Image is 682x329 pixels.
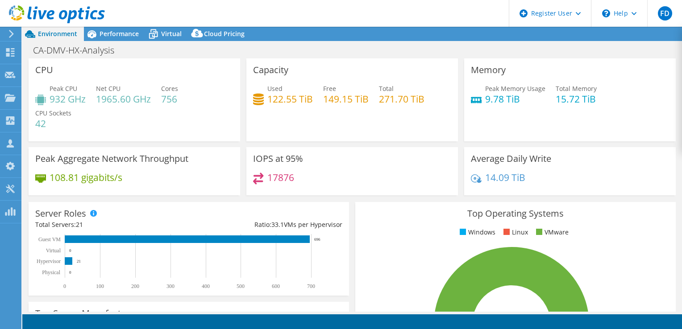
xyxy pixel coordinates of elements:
[471,154,551,164] h3: Average Daily Write
[379,94,424,104] h4: 271.70 TiB
[69,270,71,275] text: 0
[267,84,283,93] span: Used
[161,84,178,93] span: Cores
[38,236,61,243] text: Guest VM
[76,220,83,229] span: 21
[96,94,151,104] h4: 1965.60 GHz
[323,84,336,93] span: Free
[42,269,60,276] text: Physical
[534,227,569,237] li: VMware
[602,9,610,17] svg: \n
[37,258,61,264] text: Hypervisor
[267,94,313,104] h4: 122.55 TiB
[556,94,597,104] h4: 15.72 TiB
[29,45,128,55] h1: CA-DMV-HX-Analysis
[35,119,71,128] h4: 42
[307,283,315,289] text: 700
[267,173,294,182] h4: 17876
[485,173,525,182] h4: 14.09 TiB
[237,283,245,289] text: 500
[46,247,61,254] text: Virtual
[362,209,669,218] h3: Top Operating Systems
[166,283,175,289] text: 300
[202,283,210,289] text: 400
[35,209,86,218] h3: Server Roles
[253,154,303,164] h3: IOPS at 95%
[161,29,182,38] span: Virtual
[131,283,139,289] text: 200
[189,220,342,230] div: Ratio: VMs per Hypervisor
[35,220,189,230] div: Total Servers:
[272,283,280,289] text: 600
[35,308,143,318] h3: Top Server Manufacturers
[50,173,122,182] h4: 108.81 gigabits/s
[35,154,188,164] h3: Peak Aggregate Network Throughput
[63,283,66,289] text: 0
[323,94,369,104] h4: 149.15 TiB
[379,84,394,93] span: Total
[556,84,597,93] span: Total Memory
[96,84,121,93] span: Net CPU
[314,237,320,242] text: 696
[457,227,495,237] li: Windows
[35,109,71,117] span: CPU Sockets
[161,94,178,104] h4: 756
[501,227,528,237] li: Linux
[35,65,53,75] h3: CPU
[96,283,104,289] text: 100
[69,248,71,253] text: 0
[77,259,81,263] text: 21
[271,220,284,229] span: 33.1
[204,29,245,38] span: Cloud Pricing
[485,84,545,93] span: Peak Memory Usage
[38,29,77,38] span: Environment
[253,65,288,75] h3: Capacity
[50,84,77,93] span: Peak CPU
[658,6,672,21] span: FD
[471,65,506,75] h3: Memory
[50,94,86,104] h4: 932 GHz
[485,94,545,104] h4: 9.78 TiB
[100,29,139,38] span: Performance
